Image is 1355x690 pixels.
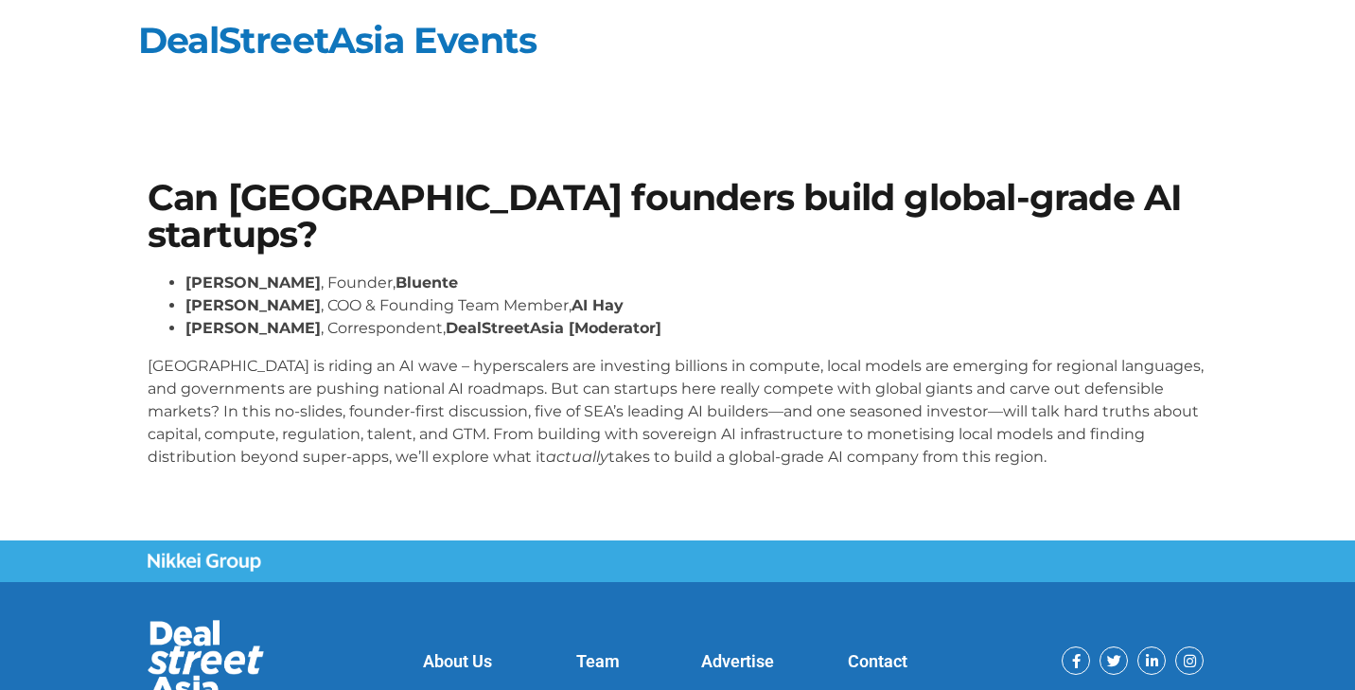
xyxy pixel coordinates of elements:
a: Advertise [701,651,774,671]
strong: [PERSON_NAME] [185,319,321,337]
a: About Us [423,651,492,671]
img: Nikkei Group [148,553,261,572]
h1: Can [GEOGRAPHIC_DATA] founders build global-grade AI startups? [148,180,1207,253]
strong: AI Hay [572,296,624,314]
li: , COO & Founding Team Member, [185,294,1207,317]
strong: [PERSON_NAME] [185,296,321,314]
a: Contact [848,651,907,671]
a: Team [576,651,620,671]
a: DealStreetAsia Events [138,18,537,62]
li: , Founder, [185,272,1207,294]
p: [GEOGRAPHIC_DATA] is riding an AI wave – hyperscalers are investing billions in compute, local mo... [148,355,1207,469]
em: actually [546,448,608,466]
li: , Correspondent, [185,317,1207,340]
strong: [PERSON_NAME] [185,274,321,292]
strong: DealStreetAsia [Moderator] [446,319,661,337]
strong: Bluente [396,274,458,292]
